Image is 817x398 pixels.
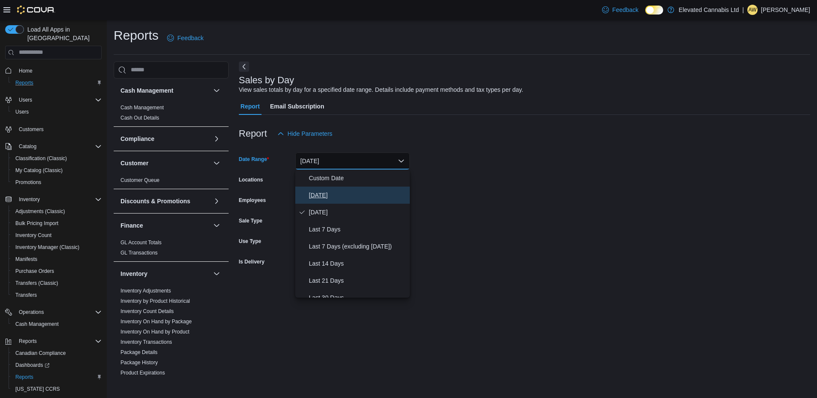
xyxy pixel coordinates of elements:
p: | [742,5,744,15]
a: Cash Out Details [120,115,159,121]
button: Transfers [9,289,105,301]
a: Reports [12,372,37,382]
button: My Catalog (Classic) [9,164,105,176]
label: Date Range [239,156,269,163]
label: Is Delivery [239,258,264,265]
span: Customer Queue [120,177,159,184]
span: Classification (Classic) [15,155,67,162]
span: Reports [12,372,102,382]
span: Inventory On Hand by Product [120,328,189,335]
span: Transfers (Classic) [15,280,58,287]
h3: Cash Management [120,86,173,95]
a: Home [15,66,36,76]
span: Users [19,97,32,103]
a: Classification (Classic) [12,153,71,164]
a: Cash Management [120,105,164,111]
a: Inventory Transactions [120,339,172,345]
span: Last 14 Days [309,258,406,269]
button: Customers [2,123,105,135]
div: Select listbox [295,170,410,298]
span: Inventory Transactions [120,339,172,345]
span: Home [19,67,32,74]
button: Compliance [212,134,222,144]
div: Austin Wagstaff [747,5,758,15]
h3: Inventory [120,269,147,278]
button: Classification (Classic) [9,152,105,164]
a: Manifests [12,254,41,264]
span: Cash Management [12,319,102,329]
a: Adjustments (Classic) [12,206,68,217]
h3: Discounts & Promotions [120,197,190,205]
a: Customers [15,124,47,135]
a: Product Expirations [120,370,165,376]
span: Promotions [15,179,41,186]
button: Reports [9,371,105,383]
a: Inventory On Hand by Package [120,319,192,325]
h3: Report [239,129,267,139]
span: Purchase Orders [15,268,54,275]
span: Load All Apps in [GEOGRAPHIC_DATA] [24,25,102,42]
button: Reports [9,77,105,89]
a: Reports [12,78,37,88]
label: Employees [239,197,266,204]
span: Inventory Manager (Classic) [15,244,79,251]
button: Inventory [2,193,105,205]
span: Transfers [12,290,102,300]
button: Operations [15,307,47,317]
span: Inventory by Product Historical [120,298,190,304]
span: Purchase Orders [12,266,102,276]
button: Reports [2,335,105,347]
span: AW [748,5,756,15]
button: Bulk Pricing Import [9,217,105,229]
button: Customer [120,159,210,167]
p: Elevated Cannabis Ltd [679,5,739,15]
span: Operations [15,307,102,317]
h1: Reports [114,27,159,44]
span: Dashboards [15,362,50,369]
button: Users [2,94,105,106]
button: Next [239,61,249,72]
span: Transfers [15,292,37,298]
span: Catalog [15,141,102,152]
span: Manifests [15,256,37,263]
span: Users [15,95,102,105]
a: GL Account Totals [120,240,162,246]
a: Inventory Adjustments [120,288,171,294]
div: Finance [114,237,229,261]
h3: Compliance [120,135,154,143]
span: Cash Management [120,104,164,111]
button: Inventory Count [9,229,105,241]
span: Last 21 Days [309,275,406,286]
span: Inventory On Hand by Package [120,318,192,325]
a: Transfers [12,290,40,300]
span: Operations [19,309,44,316]
a: Bulk Pricing Import [12,218,62,228]
a: Users [12,107,32,117]
a: Inventory On Hand by Product [120,329,189,335]
button: Operations [2,306,105,318]
span: Inventory [15,194,102,205]
button: Inventory [120,269,210,278]
button: Discounts & Promotions [120,197,210,205]
button: Users [15,95,35,105]
button: Manifests [9,253,105,265]
span: [DATE] [309,190,406,200]
a: Promotions [12,177,45,187]
button: Discounts & Promotions [212,196,222,206]
div: View sales totals by day for a specified date range. Details include payment methods and tax type... [239,85,523,94]
div: Customer [114,175,229,189]
a: Inventory Count Details [120,308,174,314]
span: Customers [19,126,44,133]
span: My Catalog (Classic) [15,167,63,174]
button: Reports [15,336,40,346]
button: Canadian Compliance [9,347,105,359]
button: Adjustments (Classic) [9,205,105,217]
a: Customer Queue [120,177,159,183]
span: Reports [15,79,33,86]
a: Dashboards [12,360,53,370]
button: Cash Management [212,85,222,96]
label: Use Type [239,238,261,245]
a: Package History [120,360,158,366]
